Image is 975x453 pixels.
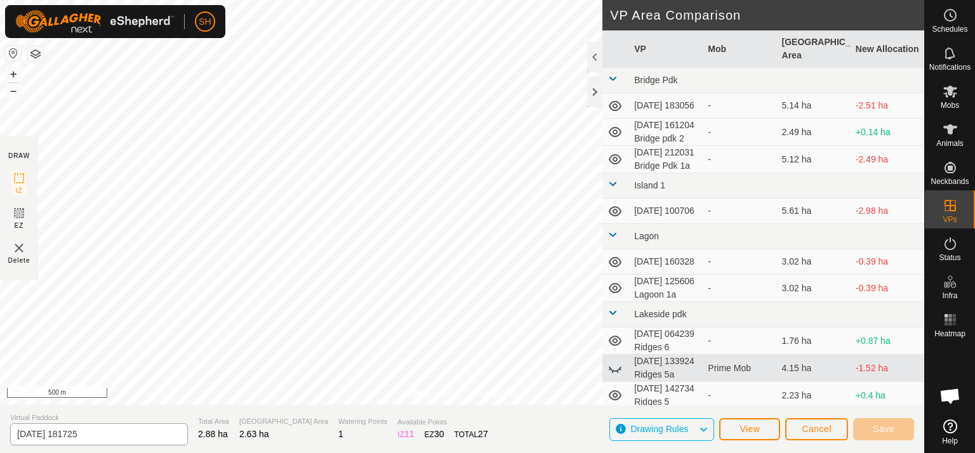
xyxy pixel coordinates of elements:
td: 2.49 ha [777,119,851,146]
div: EZ [425,428,444,441]
div: - [708,204,771,218]
td: 3.02 ha [777,275,851,302]
span: EZ [15,221,24,230]
span: Schedules [932,25,967,33]
div: - [708,153,771,166]
span: Delete [8,256,30,265]
span: Virtual Paddock [10,412,188,423]
div: IZ [397,428,414,441]
span: Cancel [802,424,832,434]
td: [DATE] 212031 Bridge Pdk 1a [629,146,703,173]
td: -2.98 ha [851,199,924,224]
td: 3.02 ha [777,249,851,275]
td: [DATE] 064239 Ridges 6 [629,327,703,355]
td: [DATE] 161204 Bridge pdk 2 [629,119,703,146]
button: Map Layers [28,46,43,62]
span: 2.88 ha [198,429,228,439]
span: Notifications [929,63,971,71]
span: Total Area [198,416,229,427]
div: Prime Mob [708,362,771,375]
td: +0.14 ha [851,119,924,146]
button: Save [853,418,914,440]
th: New Allocation [851,30,924,68]
span: View [740,424,760,434]
td: 5.61 ha [777,199,851,224]
span: Mobs [941,102,959,109]
button: + [6,67,21,82]
button: View [719,418,780,440]
div: - [708,282,771,295]
button: Cancel [785,418,848,440]
span: Lakeside pdk [634,309,687,319]
td: 1.76 ha [777,327,851,355]
td: 5.14 ha [777,93,851,119]
span: Neckbands [931,178,969,185]
span: Drawing Rules [630,424,688,434]
td: -0.39 ha [851,275,924,302]
a: Contact Us [475,388,512,400]
th: [GEOGRAPHIC_DATA] Area [777,30,851,68]
div: DRAW [8,151,30,161]
td: [DATE] 125606 Lagoon 1a [629,275,703,302]
a: Privacy Policy [412,388,460,400]
span: 1 [338,429,343,439]
div: Open chat [931,377,969,415]
span: 2.63 ha [239,429,269,439]
span: Lagon [634,231,659,241]
img: VP [11,240,27,256]
div: - [708,126,771,139]
div: - [708,255,771,268]
td: -2.49 ha [851,146,924,173]
span: Heatmap [934,330,965,338]
td: 4.15 ha [777,355,851,382]
th: Mob [703,30,776,68]
span: Island 1 [634,180,665,190]
span: [GEOGRAPHIC_DATA] Area [239,416,328,427]
span: Watering Points [338,416,387,427]
td: [DATE] 142734 Ridges 5 [629,382,703,409]
span: IZ [16,186,23,195]
span: 30 [434,429,444,439]
td: [DATE] 160328 [629,249,703,275]
span: Save [873,424,894,434]
td: [DATE] 183056 [629,93,703,119]
h2: VP Area Comparison [610,8,924,23]
td: +0.4 ha [851,382,924,409]
div: - [708,334,771,348]
span: SH [199,15,211,29]
span: Bridge Pdk [634,75,677,85]
span: Infra [942,292,957,299]
div: TOTAL [454,428,488,441]
td: +0.87 ha [851,327,924,355]
td: [DATE] 133924 Ridges 5a [629,355,703,382]
div: - [708,99,771,112]
th: VP [629,30,703,68]
a: Help [925,414,975,450]
button: Reset Map [6,46,21,61]
td: -0.39 ha [851,249,924,275]
span: VPs [943,216,957,223]
td: 2.23 ha [777,382,851,409]
span: 11 [404,429,415,439]
span: Animals [936,140,964,147]
span: Available Points [397,417,487,428]
span: Help [942,437,958,445]
td: [DATE] 100706 [629,199,703,224]
span: Status [939,254,960,261]
span: 27 [478,429,488,439]
td: -1.52 ha [851,355,924,382]
img: Gallagher Logo [15,10,174,33]
td: -2.51 ha [851,93,924,119]
td: 5.12 ha [777,146,851,173]
div: - [708,389,771,402]
button: – [6,83,21,98]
